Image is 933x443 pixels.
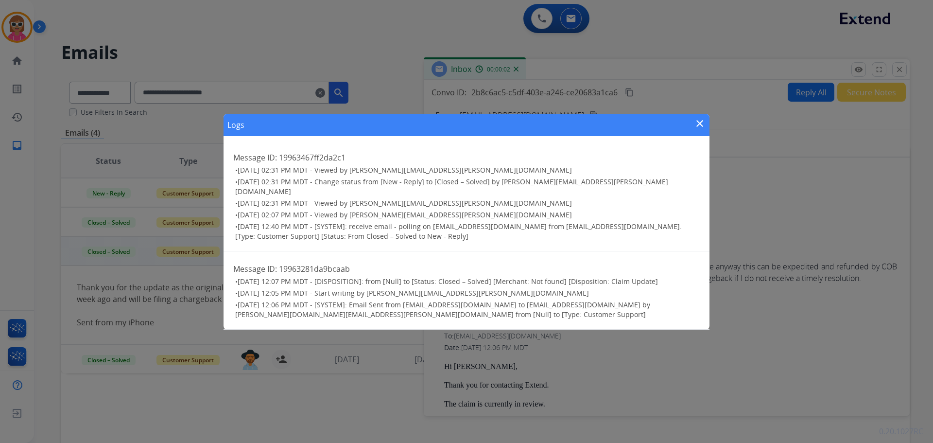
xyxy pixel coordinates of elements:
[235,222,700,241] h3: •
[238,277,658,286] span: [DATE] 12:07 PM MDT - [DISPOSITION]: from [Null] to [Status: Closed – Solved] [Merchant: Not foun...
[879,425,923,437] p: 0.20.1027RC
[233,152,277,163] span: Message ID:
[235,165,700,175] h3: •
[233,264,277,274] span: Message ID:
[238,198,572,208] span: [DATE] 02:31 PM MDT - Viewed by [PERSON_NAME][EMAIL_ADDRESS][PERSON_NAME][DOMAIN_NAME]
[279,264,350,274] span: 19963281da9bcaab
[227,119,244,131] h1: Logs
[238,288,589,298] span: [DATE] 12:05 PM MDT - Start writing by [PERSON_NAME][EMAIL_ADDRESS][PERSON_NAME][DOMAIN_NAME]
[235,300,700,319] h3: •
[235,177,700,196] h3: •
[235,277,700,286] h3: •
[279,152,346,163] span: 19963467ff2da2c1
[235,198,700,208] h3: •
[235,300,650,319] span: [DATE] 12:06 PM MDT - [SYSTEM]: Email Sent from [EMAIL_ADDRESS][DOMAIN_NAME] to [EMAIL_ADDRESS][D...
[235,210,700,220] h3: •
[694,118,706,129] mat-icon: close
[235,288,700,298] h3: •
[238,165,572,175] span: [DATE] 02:31 PM MDT - Viewed by [PERSON_NAME][EMAIL_ADDRESS][PERSON_NAME][DOMAIN_NAME]
[235,177,668,196] span: [DATE] 02:31 PM MDT - Change status from [New - Reply] to [Closed – Solved] by [PERSON_NAME][EMAI...
[238,210,572,219] span: [DATE] 02:07 PM MDT - Viewed by [PERSON_NAME][EMAIL_ADDRESS][PERSON_NAME][DOMAIN_NAME]
[235,222,682,241] span: [DATE] 12:40 PM MDT - [SYSTEM]: receive email - polling on [EMAIL_ADDRESS][DOMAIN_NAME] from [EMA...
